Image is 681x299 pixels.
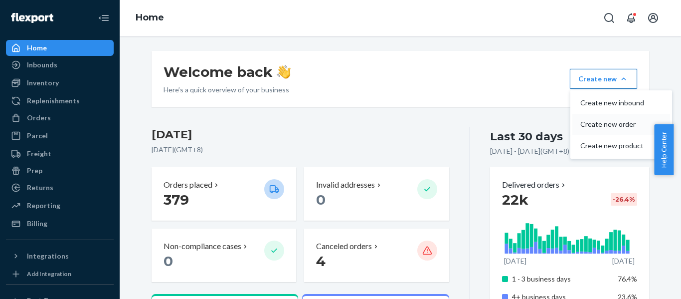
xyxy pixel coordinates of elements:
[580,142,644,149] span: Create new product
[502,179,567,191] button: Delivered orders
[27,149,51,159] div: Freight
[152,127,449,143] h3: [DATE]
[316,253,326,270] span: 4
[152,229,296,282] button: Non-compliance cases 0
[504,256,526,266] p: [DATE]
[94,8,114,28] button: Close Navigation
[27,43,47,53] div: Home
[6,128,114,144] a: Parcel
[572,114,670,135] button: Create new order
[599,8,619,28] button: Open Search Box
[316,241,372,252] p: Canceled orders
[27,113,51,123] div: Orders
[164,179,212,191] p: Orders placed
[618,275,637,283] span: 76.4%
[27,270,71,278] div: Add Integration
[6,268,114,280] a: Add Integration
[6,180,114,196] a: Returns
[6,110,114,126] a: Orders
[512,274,610,284] p: 1 - 3 business days
[164,241,241,252] p: Non-compliance cases
[6,75,114,91] a: Inventory
[6,57,114,73] a: Inbounds
[27,166,42,176] div: Prep
[128,3,172,32] ol: breadcrumbs
[316,179,375,191] p: Invalid addresses
[6,248,114,264] button: Integrations
[316,191,326,208] span: 0
[502,191,528,208] span: 22k
[490,129,563,144] div: Last 30 days
[164,63,291,81] h1: Welcome back
[27,131,48,141] div: Parcel
[643,8,663,28] button: Open account menu
[27,96,80,106] div: Replenishments
[490,146,569,156] p: [DATE] - [DATE] ( GMT+8 )
[6,40,114,56] a: Home
[572,135,670,157] button: Create new product
[6,93,114,109] a: Replenishments
[277,65,291,79] img: hand-wave emoji
[654,124,674,175] button: Help Center
[580,99,644,106] span: Create new inbound
[572,92,670,114] button: Create new inbound
[27,201,60,211] div: Reporting
[6,216,114,232] a: Billing
[164,191,189,208] span: 379
[164,253,173,270] span: 0
[11,13,53,23] img: Flexport logo
[621,8,641,28] button: Open notifications
[6,146,114,162] a: Freight
[27,219,47,229] div: Billing
[27,60,57,70] div: Inbounds
[580,121,644,128] span: Create new order
[6,163,114,179] a: Prep
[152,167,296,221] button: Orders placed 379
[27,78,59,88] div: Inventory
[570,69,637,89] button: Create newCreate new inboundCreate new orderCreate new product
[136,12,164,23] a: Home
[27,251,69,261] div: Integrations
[164,85,291,95] p: Here’s a quick overview of your business
[611,193,637,206] div: -26.4 %
[152,145,449,155] p: [DATE] ( GMT+8 )
[304,229,449,282] button: Canceled orders 4
[27,183,53,193] div: Returns
[612,256,635,266] p: [DATE]
[304,167,449,221] button: Invalid addresses 0
[6,198,114,214] a: Reporting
